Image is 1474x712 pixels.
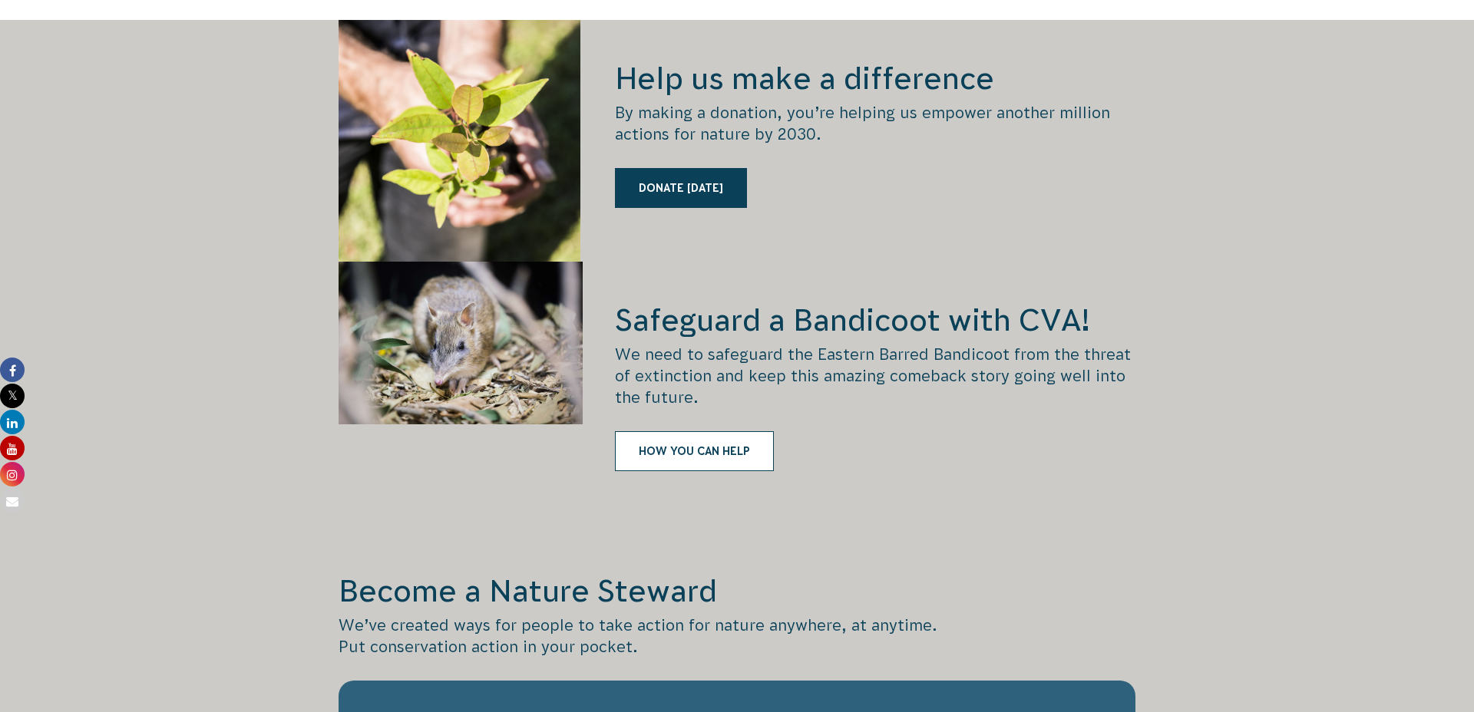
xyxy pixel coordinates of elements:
p: By making a donation, you’re helping us empower another million actions for nature by 2030. [615,102,1135,145]
p: We need to safeguard the Eastern Barred Bandicoot from the threat of extinction and keep this ama... [615,344,1135,408]
h2: Become a Nature Steward [339,571,1135,611]
h2: Safeguard a Bandicoot with CVA! [615,300,1135,340]
p: We’ve created ways for people to take action for nature anywhere, at anytime. Put conservation ac... [339,615,1135,658]
a: Donate [DATE] [615,168,747,208]
h2: Help us make a difference [615,58,1135,98]
a: HOW YOU CAN HELP [615,431,774,471]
